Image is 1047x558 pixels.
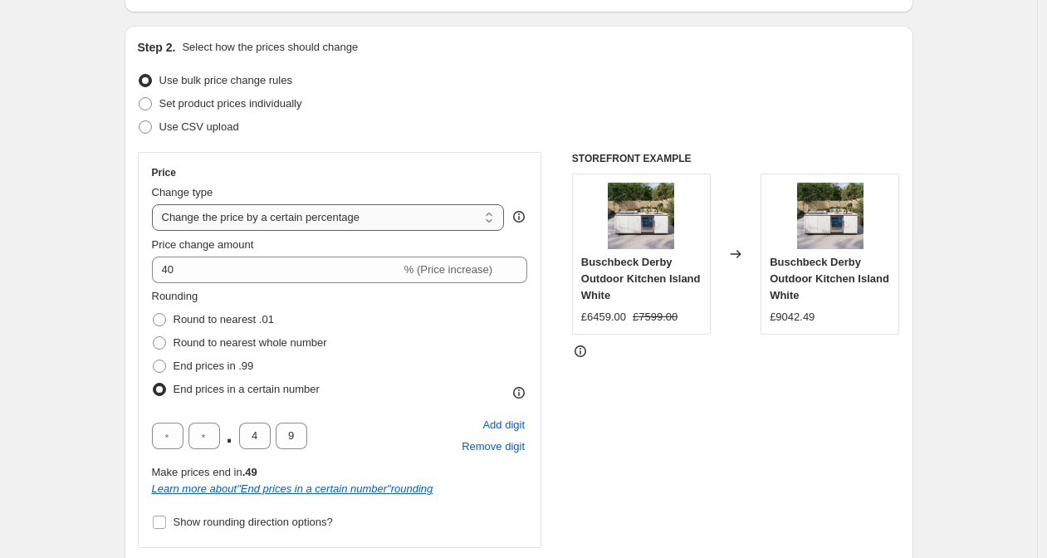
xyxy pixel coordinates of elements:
[174,360,254,372] span: End prices in .99
[480,414,527,436] button: Add placeholder
[152,290,198,302] span: Rounding
[797,183,864,249] img: BuschbeckDerbyOutdoorKitchenIslandWhite5-min_80x.jpg
[174,336,327,349] span: Round to nearest whole number
[572,152,900,165] h6: STOREFRONT EXAMPLE
[152,423,183,449] input: ﹡
[462,438,525,455] span: Remove digit
[182,39,358,56] p: Select how the prices should change
[581,256,701,301] span: Buschbeck Derby Outdoor Kitchen Island White
[770,309,815,325] div: £9042.49
[138,39,176,56] h2: Step 2.
[770,256,889,301] span: Buschbeck Derby Outdoor Kitchen Island White
[174,516,333,528] span: Show rounding direction options?
[152,238,254,251] span: Price change amount
[152,482,433,495] i: Learn more about " End prices in a certain number " rounding
[152,186,213,198] span: Change type
[152,257,401,283] input: -15
[511,208,527,225] div: help
[174,383,320,395] span: End prices in a certain number
[159,74,292,86] span: Use bulk price change rules
[188,423,220,449] input: ﹡
[608,183,674,249] img: BuschbeckDerbyOutdoorKitchenIslandWhite5-min_80x.jpg
[159,97,302,110] span: Set product prices individually
[152,166,176,179] h3: Price
[633,309,678,325] strike: £7599.00
[159,120,239,133] span: Use CSV upload
[581,309,626,325] div: £6459.00
[174,313,274,325] span: Round to nearest .01
[276,423,307,449] input: ﹡
[225,423,234,449] span: .
[242,466,257,478] b: .49
[482,417,525,433] span: Add digit
[152,466,257,478] span: Make prices end in
[152,482,433,495] a: Learn more about"End prices in a certain number"rounding
[239,423,271,449] input: ﹡
[404,263,492,276] span: % (Price increase)
[459,436,527,458] button: Remove placeholder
